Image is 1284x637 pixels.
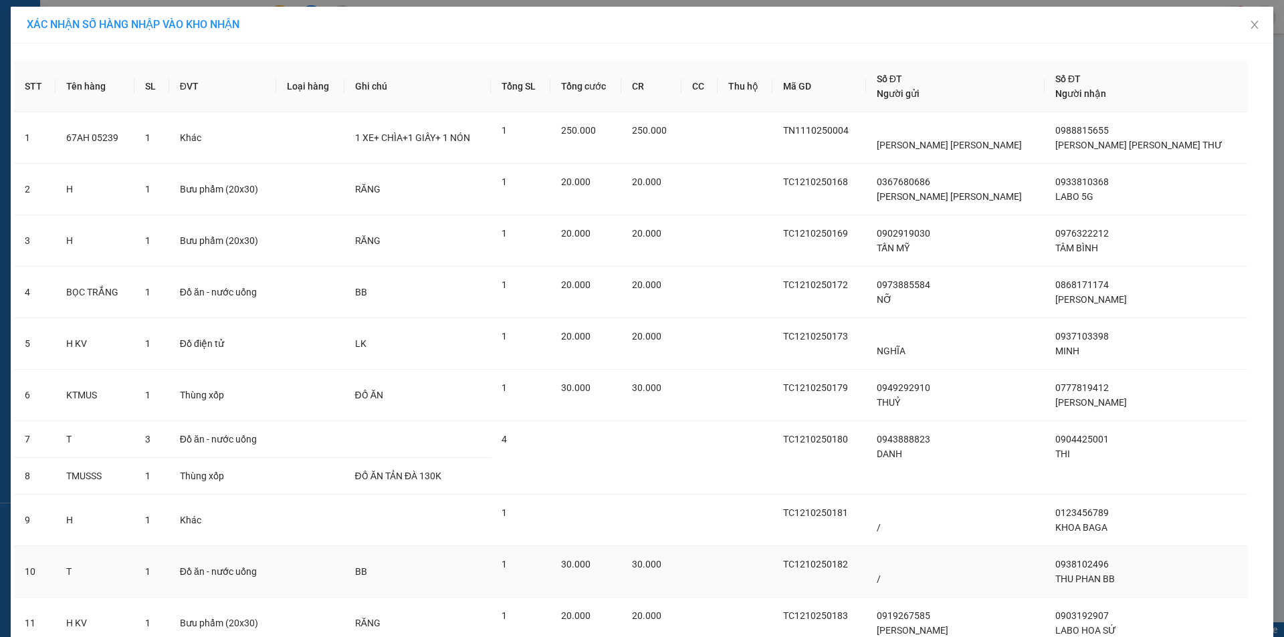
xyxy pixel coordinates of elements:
[783,507,848,518] span: TC1210250181
[169,61,276,112] th: ĐVT
[1055,522,1107,533] span: KHOA BAGA
[56,112,134,164] td: 67AH 05239
[355,132,470,143] span: 1 XE+ CHÌA+1 GIẤY+ 1 NÓN
[1055,507,1109,518] span: 0123456789
[145,566,150,577] span: 1
[145,390,150,400] span: 1
[145,235,150,246] span: 1
[561,382,591,393] span: 30.000
[783,610,848,621] span: TC1210250183
[783,331,848,342] span: TC1210250173
[56,495,134,546] td: H
[1236,7,1273,44] button: Close
[169,370,276,421] td: Thùng xốp
[27,18,239,31] span: XÁC NHẬN SỐ HÀNG NHẬP VÀO KHO NHẬN
[14,112,56,164] td: 1
[502,507,507,518] span: 1
[632,228,661,239] span: 20.000
[115,78,180,88] span: 02838 53 55 57
[1055,125,1109,136] span: 0988815655
[783,228,848,239] span: TC1210250169
[41,36,148,49] span: Hotline : 1900 633 622
[169,458,276,495] td: Thùng xốp
[502,228,507,239] span: 1
[169,112,276,164] td: Khác
[169,267,276,318] td: Đồ ăn - nước uống
[56,458,134,495] td: TMUSSS
[877,176,930,187] span: 0367680686
[632,382,661,393] span: 30.000
[56,546,134,598] td: T
[502,279,507,290] span: 1
[877,625,948,636] span: [PERSON_NAME]
[502,382,507,393] span: 1
[63,21,126,34] strong: HIỆP THÀNH
[14,546,56,598] td: 10
[1055,331,1109,342] span: 0937103398
[1055,228,1109,239] span: 0976322212
[877,294,892,305] span: NỠ
[5,63,82,76] strong: VP Gửi :
[502,125,507,136] span: 1
[355,287,367,297] span: BB
[169,164,276,215] td: Bưu phẩm (20x30)
[1055,88,1106,99] span: Người nhận
[14,215,56,267] td: 3
[632,176,661,187] span: 20.000
[56,318,134,370] td: H KV
[877,243,909,253] span: TẤN MỸ
[56,164,134,215] td: H
[56,215,134,267] td: H
[355,471,442,481] span: ĐỒ ĂN TẢN ĐÀ 130K
[1055,610,1109,621] span: 0903192907
[877,88,920,99] span: Người gửi
[561,559,591,569] span: 30.000
[561,610,591,621] span: 20.000
[145,515,150,525] span: 1
[1055,559,1109,569] span: 0938102496
[877,228,930,239] span: 0902919030
[355,338,366,349] span: LK
[145,132,150,143] span: 1
[355,566,367,577] span: BB
[561,176,591,187] span: 20.000
[22,7,167,19] strong: CÔNG TY TNHH MTV VẬN TẢI
[169,215,276,267] td: Bưu phẩm (20x30)
[355,235,381,246] span: RĂNG
[56,370,134,421] td: KTMUS
[14,421,56,458] td: 7
[632,610,661,621] span: 20.000
[14,495,56,546] td: 9
[632,559,661,569] span: 30.000
[56,267,134,318] td: BỌC TRẮNG
[783,176,848,187] span: TC1210250168
[14,370,56,421] td: 6
[14,164,56,215] td: 2
[14,458,56,495] td: 8
[169,546,276,598] td: Đồ ăn - nước uống
[14,267,56,318] td: 4
[783,125,849,136] span: TN1110250004
[1055,74,1081,84] span: Số ĐT
[1055,449,1070,459] span: THI
[502,610,507,621] span: 1
[134,61,169,112] th: SL
[621,61,681,112] th: CR
[276,61,344,112] th: Loại hàng
[502,559,507,569] span: 1
[1055,294,1127,305] span: [PERSON_NAME]
[877,434,930,444] span: 0943888823
[145,287,150,297] span: 1
[1055,397,1127,408] span: [PERSON_NAME]
[502,176,507,187] span: 1
[145,618,150,628] span: 1
[1055,243,1098,253] span: TÂM BÌNH
[632,331,661,342] span: 20.000
[681,61,718,112] th: CC
[561,279,591,290] span: 20.000
[502,331,507,342] span: 1
[877,522,881,533] span: /
[561,331,591,342] span: 20.000
[14,61,56,112] th: STT
[5,90,96,105] span: Lấy dọc đường :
